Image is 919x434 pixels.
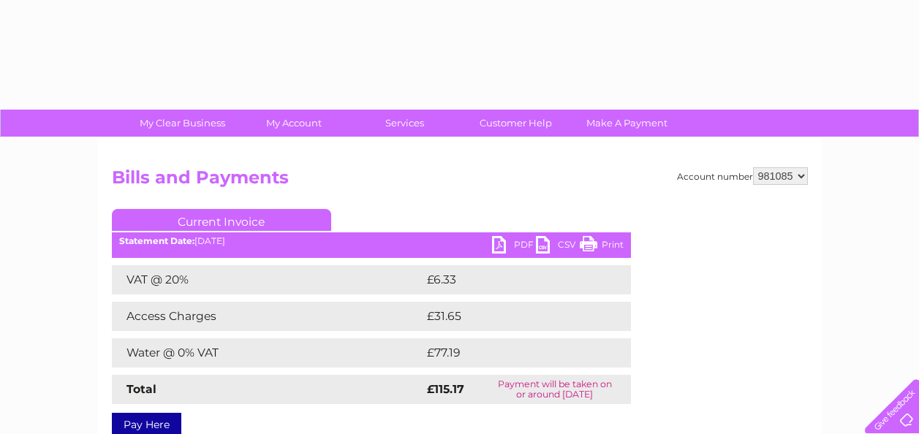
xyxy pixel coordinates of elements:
[427,382,464,396] strong: £115.17
[112,265,423,294] td: VAT @ 20%
[119,235,194,246] b: Statement Date:
[112,167,808,195] h2: Bills and Payments
[479,375,631,404] td: Payment will be taken on or around [DATE]
[423,265,597,294] td: £6.33
[126,382,156,396] strong: Total
[112,338,423,368] td: Water @ 0% VAT
[492,236,536,257] a: PDF
[233,110,354,137] a: My Account
[677,167,808,185] div: Account number
[344,110,465,137] a: Services
[567,110,687,137] a: Make A Payment
[112,209,331,231] a: Current Invoice
[536,236,580,257] a: CSV
[423,302,600,331] td: £31.65
[122,110,243,137] a: My Clear Business
[423,338,600,368] td: £77.19
[455,110,576,137] a: Customer Help
[112,302,423,331] td: Access Charges
[580,236,624,257] a: Print
[112,236,631,246] div: [DATE]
